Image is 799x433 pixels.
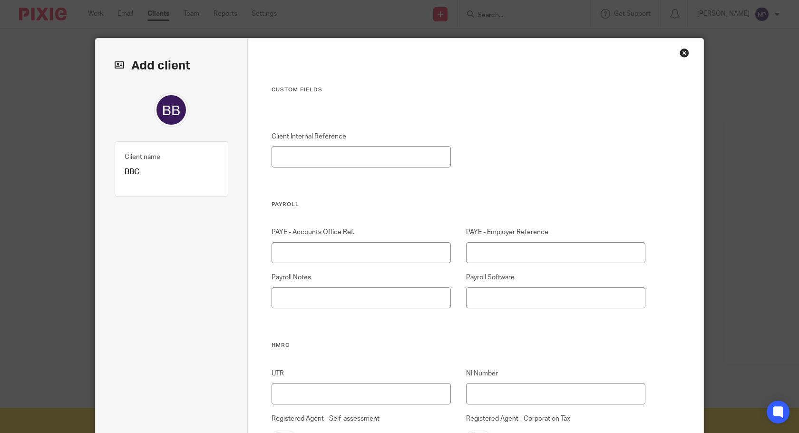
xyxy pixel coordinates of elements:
label: Client Internal Reference [272,132,451,141]
img: svg%3E [154,93,188,127]
label: NI Number [466,369,646,378]
label: PAYE - Accounts Office Ref. [272,227,451,237]
div: Close this dialog window [680,48,689,58]
label: Payroll Notes [272,273,451,282]
label: Registered Agent - Corporation Tax [466,414,646,423]
label: UTR [272,369,451,378]
h3: Custom fields [272,86,646,94]
h2: Add client [115,58,228,74]
h3: Payroll [272,201,646,208]
label: Registered Agent - Self-assessment [272,414,451,423]
label: Client name [125,152,160,162]
p: BBC [125,167,218,177]
label: Payroll Software [466,273,646,282]
h3: HMRC [272,342,646,349]
label: PAYE - Employer Reference [466,227,646,237]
